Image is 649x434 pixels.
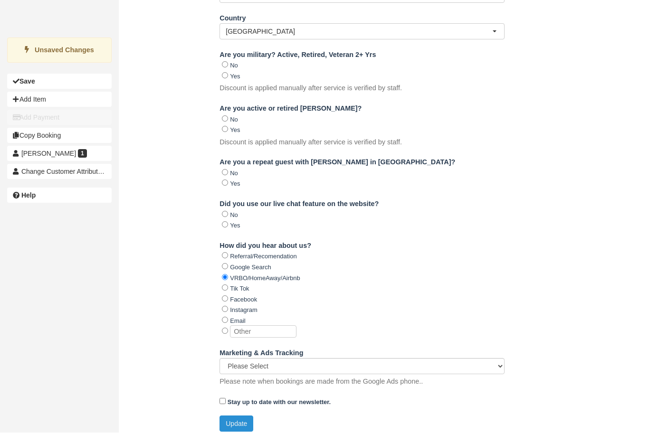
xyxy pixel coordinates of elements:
label: Yes [230,223,240,230]
label: Google Search [230,265,271,272]
p: Please note when bookings are made from the Google Ads phone.. [220,378,423,388]
label: How did you hear about us? [220,239,311,252]
b: Save [19,79,35,86]
button: [GEOGRAPHIC_DATA] [220,25,505,41]
button: Change Customer Attribution [7,165,112,180]
label: No [230,213,238,220]
a: [PERSON_NAME] 1 [7,147,112,162]
label: Yes [230,181,240,189]
label: Are you military? Active, Retired, Veteran 2+ Yrs [220,48,376,61]
span: [GEOGRAPHIC_DATA] [226,28,492,38]
label: Did you use our live chat feature on the website? [220,197,379,210]
p: Discount is applied manually after service is verified by staff. [220,139,402,149]
label: VRBO/HomeAway/Airbnb [230,276,300,283]
label: Country [220,11,246,25]
strong: Stay up to date with our newsletter. [228,400,331,407]
button: Save [7,75,112,90]
label: Referral/Recomendation [230,254,296,261]
label: Yes [230,128,240,135]
label: Are you active or retired [PERSON_NAME]? [220,102,362,115]
button: Add Payment [7,111,112,126]
input: Other [230,327,296,339]
input: Stay up to date with our newsletter. [220,399,226,406]
label: No [230,117,238,124]
strong: Unsaved Changes [35,47,94,55]
label: Tik Tok [230,286,249,293]
span: 1 [78,151,87,159]
label: Are you a repeat guest with [PERSON_NAME] in [GEOGRAPHIC_DATA]? [220,155,455,169]
b: Help [21,193,36,200]
a: Help [7,189,112,204]
label: Yes [230,74,240,81]
button: Add Item [7,93,112,108]
label: Facebook [230,297,257,304]
select: Please Select [220,359,505,376]
span: [PERSON_NAME] [21,151,76,159]
label: Marketing & Ads Tracking [220,346,303,359]
label: Instagram [230,308,258,315]
label: Email [230,319,245,326]
button: Update [220,417,253,433]
label: No [230,63,238,70]
label: No [230,171,238,178]
span: Change Customer Attribution [21,169,107,177]
p: Discount is applied manually after service is verified by staff. [220,85,402,94]
button: Copy Booking [7,129,112,144]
